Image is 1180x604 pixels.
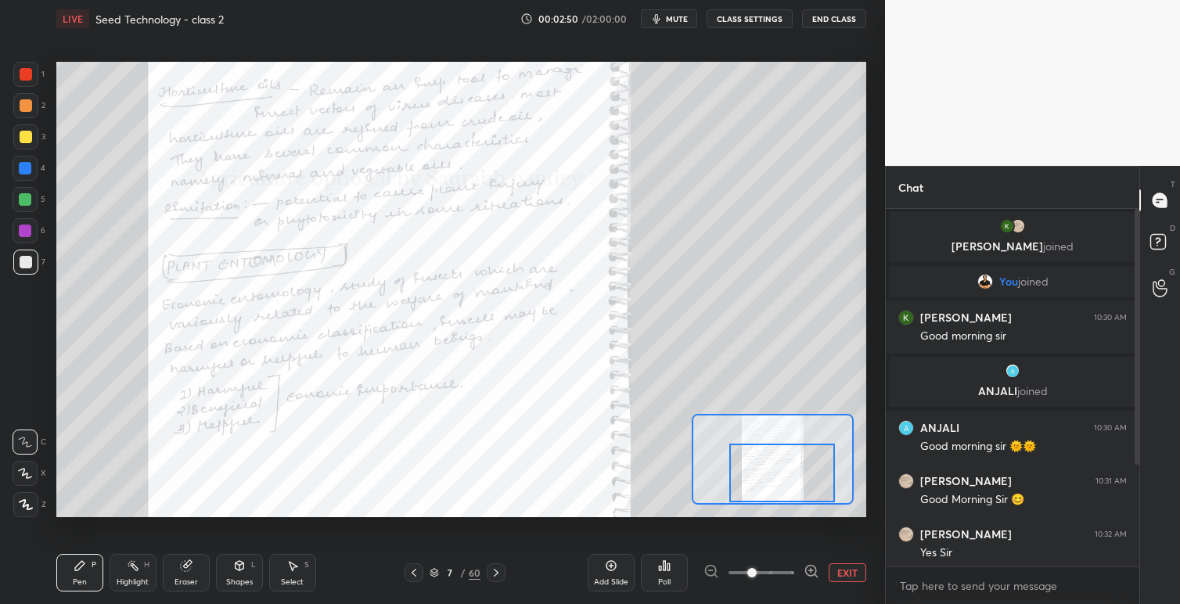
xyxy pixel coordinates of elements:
[886,209,1139,566] div: grid
[899,240,1126,253] p: [PERSON_NAME]
[920,439,1127,455] div: Good morning sir 🌞🌞
[898,420,914,436] img: a6e5171327a049c58f15292e696f5022.jpg
[977,274,993,289] img: 68828f2a410943e2a6c0e86478c47eba.jpg
[95,12,224,27] h4: Seed Technology - class 2
[469,566,480,580] div: 60
[641,9,697,28] button: mute
[1094,423,1127,433] div: 10:30 AM
[707,9,793,28] button: CLASS SETTINGS
[13,156,45,181] div: 4
[920,527,1012,541] h6: [PERSON_NAME]
[886,167,936,208] p: Chat
[898,527,914,542] img: 4530a90ecd7a4b0ba45f9be8ec211da2.jpg
[144,561,149,569] div: H
[898,310,914,325] img: 860a0284f28542978e03d07e16b79eef.36559193_3
[13,218,45,243] div: 6
[442,568,458,577] div: 7
[56,9,89,28] div: LIVE
[920,311,1012,325] h6: [PERSON_NAME]
[13,461,46,486] div: X
[1170,222,1175,234] p: D
[594,578,628,586] div: Add Slide
[1018,275,1049,288] span: joined
[1005,363,1020,379] img: a6e5171327a049c58f15292e696f5022.jpg
[920,474,1012,488] h6: [PERSON_NAME]
[920,545,1127,561] div: Yes Sir
[658,578,671,586] div: Poll
[13,430,46,455] div: C
[304,561,309,569] div: S
[13,492,46,517] div: Z
[174,578,198,586] div: Eraser
[13,187,45,212] div: 5
[461,568,466,577] div: /
[226,578,253,586] div: Shapes
[13,124,45,149] div: 3
[1171,178,1175,190] p: T
[13,93,45,118] div: 2
[13,62,45,87] div: 1
[802,9,866,28] button: End Class
[999,218,1015,234] img: 860a0284f28542978e03d07e16b79eef.36559193_3
[92,561,96,569] div: P
[1169,266,1175,278] p: G
[829,563,866,582] button: EXIT
[999,275,1018,288] span: You
[666,13,688,24] span: mute
[1095,530,1127,539] div: 10:32 AM
[13,250,45,275] div: 7
[920,492,1127,508] div: Good Morning Sir 😊
[899,385,1126,397] p: ANJALI
[920,329,1127,344] div: Good morning sir
[1010,218,1026,234] img: 4530a90ecd7a4b0ba45f9be8ec211da2.jpg
[898,473,914,489] img: 4530a90ecd7a4b0ba45f9be8ec211da2.jpg
[1017,383,1048,398] span: joined
[1095,476,1127,486] div: 10:31 AM
[1094,313,1127,322] div: 10:30 AM
[251,561,256,569] div: L
[117,578,149,586] div: Highlight
[1043,239,1074,253] span: joined
[281,578,304,586] div: Select
[73,578,87,586] div: Pen
[920,421,959,435] h6: ANJALI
